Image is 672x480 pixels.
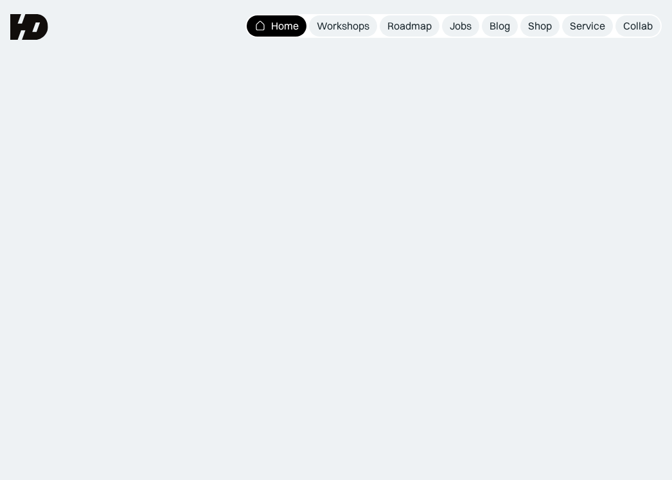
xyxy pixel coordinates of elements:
[490,19,510,33] div: Blog
[482,15,518,37] a: Blog
[520,15,560,37] a: Shop
[309,15,377,37] a: Workshops
[528,19,552,33] div: Shop
[570,19,605,33] div: Service
[442,15,479,37] a: Jobs
[450,19,472,33] div: Jobs
[623,19,653,33] div: Collab
[615,15,660,37] a: Collab
[271,19,299,33] div: Home
[380,15,439,37] a: Roadmap
[562,15,613,37] a: Service
[387,19,432,33] div: Roadmap
[247,15,306,37] a: Home
[317,19,369,33] div: Workshops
